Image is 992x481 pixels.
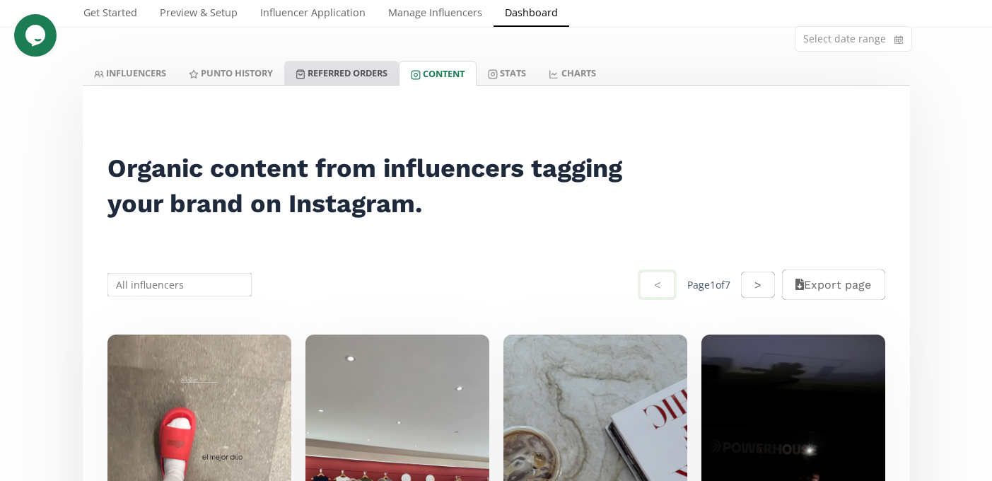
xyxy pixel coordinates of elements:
[399,61,477,86] a: Content
[14,14,59,57] iframe: chat widget
[537,61,607,85] a: CHARTS
[638,270,676,300] button: <
[105,271,255,299] input: All influencers
[687,278,730,292] div: Page 1 of 7
[741,272,775,298] button: >
[83,61,177,85] a: INFLUENCERS
[894,33,903,47] svg: calendar
[477,61,537,85] a: Stats
[107,151,641,221] h2: Organic content from influencers tagging your brand on Instagram.
[782,270,885,300] button: Export page
[284,61,399,85] a: Referred Orders
[177,61,284,85] a: Punto HISTORY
